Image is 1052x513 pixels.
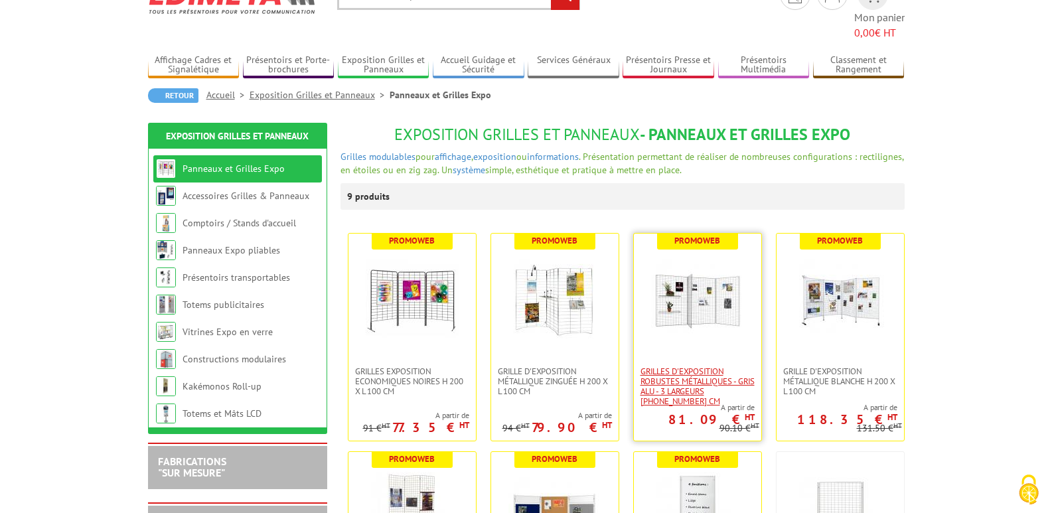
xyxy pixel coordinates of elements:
p: 90.10 € [719,423,759,433]
span: 0,00 [854,26,875,39]
img: Panneaux Expo pliables [156,240,176,260]
p: 91 € [363,423,390,433]
a: Accueil Guidage et Sécurité [433,54,524,76]
img: Grille d'exposition métallique Zinguée H 200 x L 100 cm [508,254,601,346]
a: Grilles d'exposition robustes métalliques - gris alu - 3 largeurs [PHONE_NUMBER] cm [634,366,761,406]
a: Exposition Grilles et Panneaux [338,54,429,76]
sup: HT [521,421,530,430]
img: Grilles d'exposition robustes métalliques - gris alu - 3 largeurs 70-100-120 cm [651,254,744,346]
b: Promoweb [674,235,720,246]
span: € HT [854,25,905,40]
img: Accessoires Grilles & Panneaux [156,186,176,206]
span: Grille d'exposition métallique Zinguée H 200 x L 100 cm [498,366,612,396]
a: Constructions modulaires [183,353,286,365]
a: Présentoirs Presse et Journaux [623,54,714,76]
a: affichage [435,151,471,163]
sup: HT [893,421,902,430]
a: Exposition Grilles et Panneaux [250,89,390,101]
img: Kakémonos Roll-up [156,376,176,396]
button: Cookies (fenêtre modale) [1006,468,1052,513]
a: Accueil [206,89,250,101]
a: Exposition Grilles et Panneaux [166,130,309,142]
sup: HT [459,419,469,431]
span: Exposition Grilles et Panneaux [394,124,640,145]
a: Services Généraux [528,54,619,76]
a: Classement et Rangement [813,54,905,76]
img: Constructions modulaires [156,349,176,369]
span: A partir de [363,410,469,421]
img: Totems et Mâts LCD [156,403,176,423]
a: modulables [369,151,415,163]
sup: HT [745,411,755,423]
a: exposition [473,151,516,163]
a: FABRICATIONS"Sur Mesure" [158,455,226,480]
a: Vitrines Expo en verre [183,326,273,338]
sup: HT [602,419,612,431]
p: 79.90 € [532,423,612,431]
img: Grille d'exposition métallique blanche H 200 x L 100 cm [794,254,887,346]
a: Panneaux Expo pliables [183,244,280,256]
span: Mon panier [854,10,905,40]
span: A partir de [777,402,897,413]
span: A partir de [634,402,755,413]
b: Promoweb [389,453,435,465]
a: Retour [148,88,198,103]
a: Présentoirs et Porte-brochures [243,54,335,76]
a: Grilles [340,151,366,163]
img: Totems publicitaires [156,295,176,315]
p: 81.09 € [668,415,755,423]
img: Grilles Exposition Economiques Noires H 200 x L 100 cm [366,254,459,346]
img: Cookies (fenêtre modale) [1012,473,1045,506]
img: Vitrines Expo en verre [156,322,176,342]
b: Promoweb [674,453,720,465]
b: Promoweb [532,453,577,465]
span: pour , ou . Présentation permettant de réaliser de nombreuses configurations : rectilignes, en ét... [340,151,903,176]
a: Totems publicitaires [183,299,264,311]
sup: HT [751,421,759,430]
a: Panneaux et Grilles Expo [183,163,285,175]
p: 131.50 € [857,423,902,433]
a: Totems et Mâts LCD [183,407,262,419]
img: Présentoirs transportables [156,267,176,287]
a: Grilles Exposition Economiques Noires H 200 x L 100 cm [348,366,476,396]
a: système [453,164,485,176]
b: Promoweb [389,235,435,246]
a: Kakémonos Roll-up [183,380,262,392]
a: Comptoirs / Stands d'accueil [183,217,296,229]
h1: - Panneaux et Grilles Expo [340,126,905,143]
span: A partir de [502,410,612,421]
a: Présentoirs Multimédia [718,54,810,76]
p: 118.35 € [797,415,897,423]
a: Grille d'exposition métallique blanche H 200 x L 100 cm [777,366,904,396]
p: 94 € [502,423,530,433]
a: Présentoirs transportables [183,271,290,283]
b: Promoweb [817,235,863,246]
p: 77.35 € [392,423,469,431]
li: Panneaux et Grilles Expo [390,88,491,102]
p: 9 produits [347,183,397,210]
sup: HT [887,411,897,423]
span: Grille d'exposition métallique blanche H 200 x L 100 cm [783,366,897,396]
a: Affichage Cadres et Signalétique [148,54,240,76]
span: Grilles Exposition Economiques Noires H 200 x L 100 cm [355,366,469,396]
img: Panneaux et Grilles Expo [156,159,176,179]
img: Comptoirs / Stands d'accueil [156,213,176,233]
a: Grille d'exposition métallique Zinguée H 200 x L 100 cm [491,366,619,396]
a: informations [527,151,579,163]
span: Grilles d'exposition robustes métalliques - gris alu - 3 largeurs [PHONE_NUMBER] cm [640,366,755,406]
a: Accessoires Grilles & Panneaux [183,190,309,202]
sup: HT [382,421,390,430]
b: Promoweb [532,235,577,246]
